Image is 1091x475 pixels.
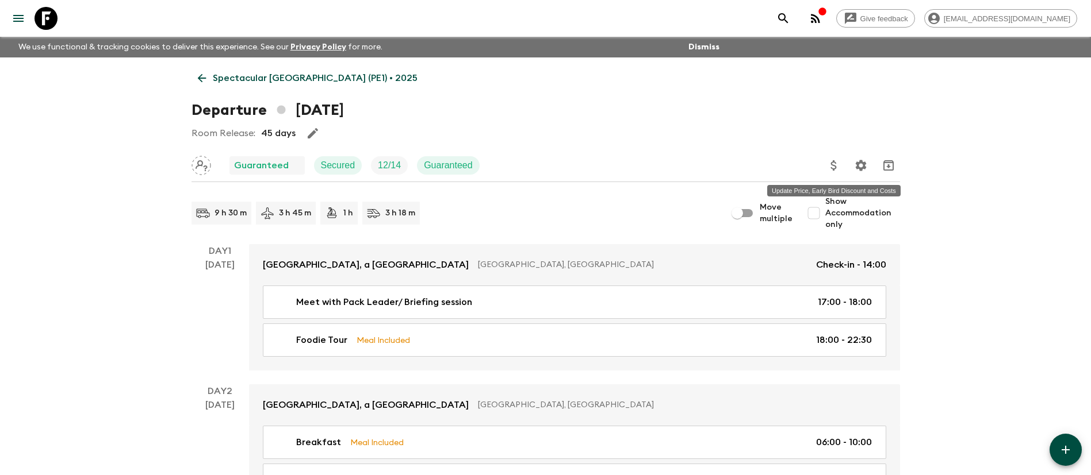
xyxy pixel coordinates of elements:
span: Move multiple [760,202,793,225]
p: 1 h [343,207,353,219]
a: BreakfastMeal Included06:00 - 10:00 [263,426,886,459]
button: menu [7,7,30,30]
div: [EMAIL_ADDRESS][DOMAIN_NAME] [924,9,1077,28]
div: [DATE] [205,258,235,370]
p: Breakfast [296,435,341,449]
p: 18:00 - 22:30 [816,333,872,347]
p: Day 2 [192,384,249,398]
a: Privacy Policy [290,43,346,51]
p: Meal Included [350,436,404,449]
span: Assign pack leader [192,159,211,168]
p: Guaranteed [424,159,473,172]
a: Foodie TourMeal Included18:00 - 22:30 [263,323,886,357]
h1: Departure [DATE] [192,99,344,122]
p: [GEOGRAPHIC_DATA], [GEOGRAPHIC_DATA] [478,399,877,411]
button: search adventures [772,7,795,30]
button: Settings [849,154,872,177]
p: 17:00 - 18:00 [818,295,872,309]
p: Foodie Tour [296,333,347,347]
p: 3 h 45 m [279,207,311,219]
p: [GEOGRAPHIC_DATA], a [GEOGRAPHIC_DATA] [263,258,469,272]
a: [GEOGRAPHIC_DATA], a [GEOGRAPHIC_DATA][GEOGRAPHIC_DATA], [GEOGRAPHIC_DATA]Check-in - 14:00 [249,244,900,285]
p: 3 h 18 m [385,207,415,219]
p: We use functional & tracking cookies to deliver this experience. See our for more. [14,37,387,57]
a: Spectacular [GEOGRAPHIC_DATA] (PE1) • 2025 [192,67,424,90]
p: Spectacular [GEOGRAPHIC_DATA] (PE1) • 2025 [213,71,418,85]
span: Show Accommodation only [825,196,900,230]
button: Dismiss [686,39,722,55]
div: Trip Fill [371,156,408,175]
span: Give feedback [854,14,914,23]
p: 45 days [261,126,296,140]
p: [GEOGRAPHIC_DATA], [GEOGRAPHIC_DATA] [478,259,807,271]
p: Secured [321,159,355,172]
p: 06:00 - 10:00 [816,435,872,449]
p: [GEOGRAPHIC_DATA], a [GEOGRAPHIC_DATA] [263,398,469,412]
p: 9 h 30 m [215,207,247,219]
button: Archive (Completed, Cancelled or Unsynced Departures only) [877,154,900,177]
p: Guaranteed [234,159,289,172]
p: Check-in - 14:00 [816,258,886,272]
div: Secured [314,156,362,175]
p: 12 / 14 [378,159,401,172]
p: Meet with Pack Leader/ Briefing session [296,295,472,309]
p: Meal Included [357,334,410,346]
a: Give feedback [836,9,915,28]
p: Room Release: [192,126,255,140]
button: Update Price, Early Bird Discount and Costs [822,154,845,177]
a: Meet with Pack Leader/ Briefing session17:00 - 18:00 [263,285,886,319]
a: [GEOGRAPHIC_DATA], a [GEOGRAPHIC_DATA][GEOGRAPHIC_DATA], [GEOGRAPHIC_DATA] [249,384,900,426]
p: Day 1 [192,244,249,258]
div: Update Price, Early Bird Discount and Costs [767,185,901,196]
span: [EMAIL_ADDRESS][DOMAIN_NAME] [937,14,1077,23]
